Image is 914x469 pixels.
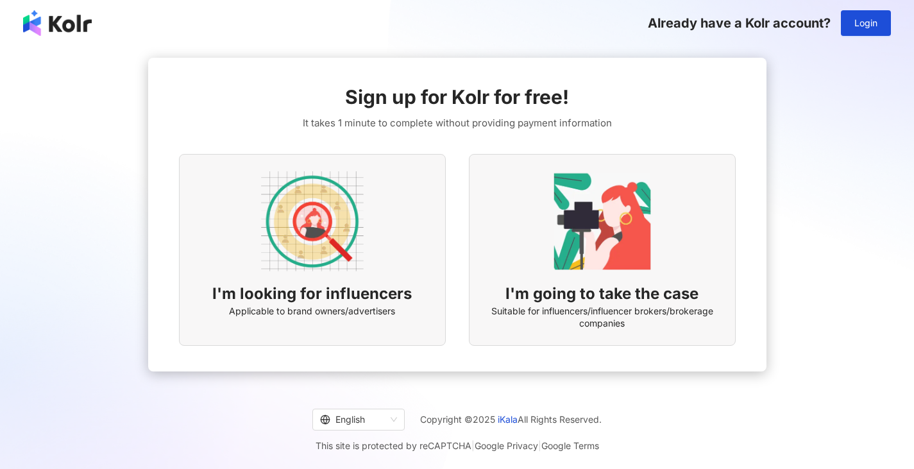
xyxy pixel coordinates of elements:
span: Already have a Kolr account? [648,15,831,31]
button: Login [841,10,891,36]
div: English [320,409,385,430]
span: | [538,440,541,451]
span: This site is protected by reCAPTCHA [316,438,599,454]
span: I'm going to take the case [505,283,698,305]
img: KOL identity option [551,170,654,273]
span: Sign up for Kolr for free! [345,83,569,110]
a: Google Terms [541,440,599,451]
span: I'm looking for influencers [212,283,412,305]
img: logo [23,10,92,36]
span: Copyright © 2025 All Rights Reserved. [420,412,602,427]
span: Login [854,18,877,28]
span: It takes 1 minute to complete without providing payment information [303,115,612,131]
span: | [471,440,475,451]
img: AD identity option [261,170,364,273]
span: Suitable for influencers/influencer brokers/brokerage companies [485,305,720,330]
a: iKala [498,414,518,425]
a: Google Privacy [475,440,538,451]
span: Applicable to brand owners/advertisers [229,305,395,318]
